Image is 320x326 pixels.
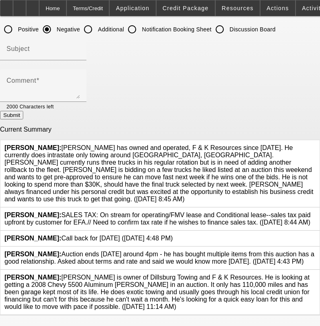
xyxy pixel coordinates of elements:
mat-label: Comment [7,77,36,84]
label: Positive [16,25,39,33]
span: [PERSON_NAME] is owner of Dillsburg Towing and F & K Resources. He is looking at getting a 2008 C... [4,274,309,310]
span: SALES TAX: On stream for operating/FMV lease and Conditional lease--sales tax paid upfront by cus... [4,211,311,226]
span: Resources [222,5,254,11]
b: [PERSON_NAME]: [4,251,62,258]
b: [PERSON_NAME]: [4,235,62,242]
span: Auction ends [DATE] around 4pm - he has bought multiple items from this auction has a good relati... [4,251,314,265]
label: Notification Booking Sheet [140,25,212,33]
b: [PERSON_NAME]: [4,274,62,281]
span: Actions [267,5,289,11]
span: [PERSON_NAME] has owned and operated, F & K Resources since [DATE]. He currently does intrastate ... [4,144,313,203]
span: Call back for [DATE] ([DATE] 4:48 PM) [4,235,173,242]
mat-label: Subject [7,45,30,52]
b: [PERSON_NAME]: [4,144,62,151]
span: Credit Package [163,5,209,11]
label: Additional [96,25,124,33]
b: [PERSON_NAME]: [4,211,62,218]
label: Negative [55,25,80,33]
label: Discussion Board [228,25,276,33]
mat-hint: 2000 Characters left [7,102,54,111]
span: Application [116,5,149,11]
